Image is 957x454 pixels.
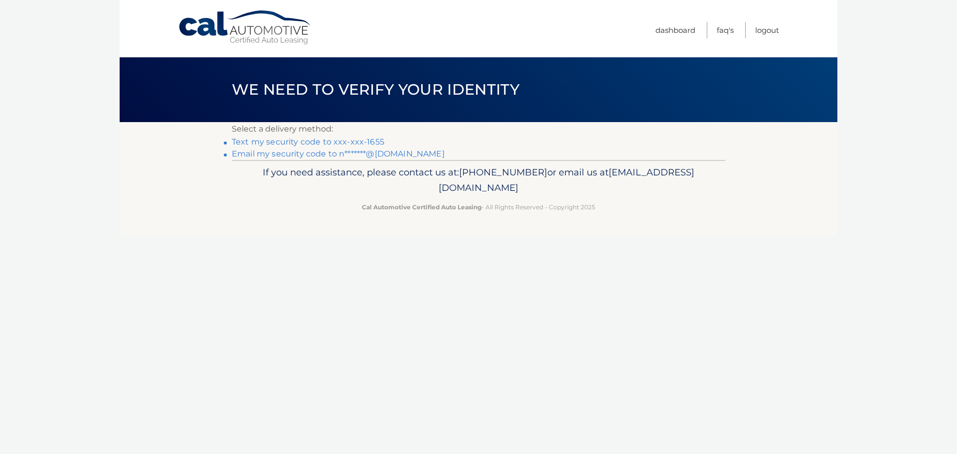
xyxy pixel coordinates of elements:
span: [PHONE_NUMBER] [459,166,547,178]
a: FAQ's [717,22,734,38]
a: Email my security code to n*******@[DOMAIN_NAME] [232,149,445,158]
p: - All Rights Reserved - Copyright 2025 [238,202,719,212]
a: Dashboard [655,22,695,38]
a: Logout [755,22,779,38]
strong: Cal Automotive Certified Auto Leasing [362,203,481,211]
p: Select a delivery method: [232,122,725,136]
p: If you need assistance, please contact us at: or email us at [238,164,719,196]
a: Cal Automotive [178,10,313,45]
a: Text my security code to xxx-xxx-1655 [232,137,384,147]
span: We need to verify your identity [232,80,519,99]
